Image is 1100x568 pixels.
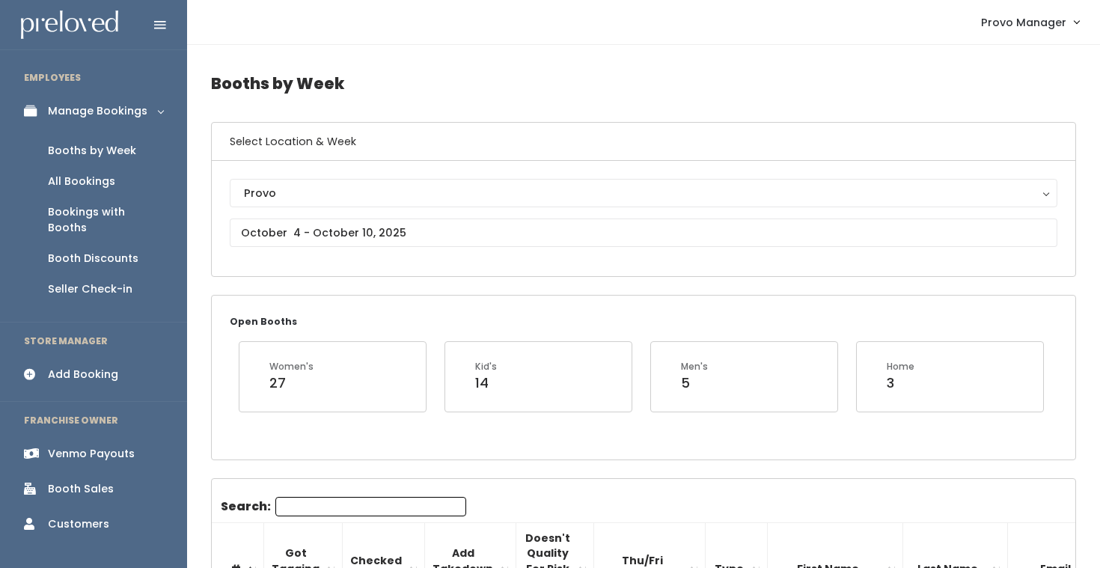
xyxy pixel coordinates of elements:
div: Booths by Week [48,143,136,159]
small: Open Booths [230,315,297,328]
div: 27 [269,373,314,393]
div: Add Booking [48,367,118,382]
div: 5 [681,373,708,393]
div: Manage Bookings [48,103,147,119]
div: All Bookings [48,174,115,189]
div: Booth Discounts [48,251,138,266]
div: Booth Sales [48,481,114,497]
div: Men's [681,360,708,373]
div: Kid's [475,360,497,373]
input: Search: [275,497,466,516]
div: Seller Check-in [48,281,132,297]
label: Search: [221,497,466,516]
div: Customers [48,516,109,532]
button: Provo [230,179,1057,207]
a: Provo Manager [966,6,1094,38]
div: Home [887,360,914,373]
div: Bookings with Booths [48,204,163,236]
img: preloved logo [21,10,118,40]
input: October 4 - October 10, 2025 [230,219,1057,247]
div: 3 [887,373,914,393]
h4: Booths by Week [211,63,1076,104]
h6: Select Location & Week [212,123,1075,161]
div: Women's [269,360,314,373]
span: Provo Manager [981,14,1066,31]
div: Provo [244,185,1043,201]
div: Venmo Payouts [48,446,135,462]
div: 14 [475,373,497,393]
